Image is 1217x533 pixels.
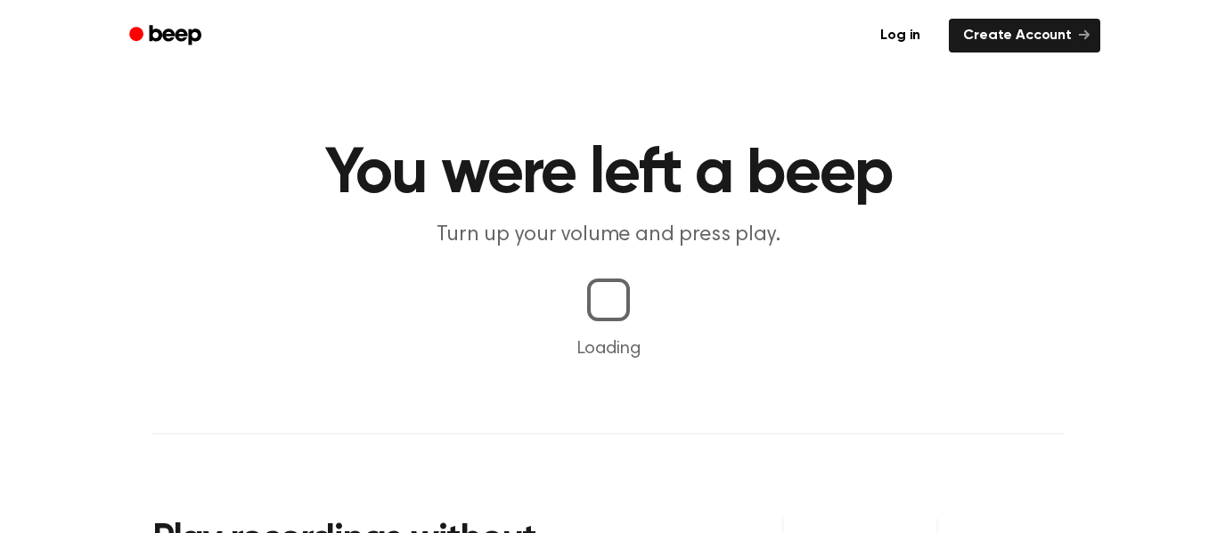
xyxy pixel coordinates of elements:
[152,142,1065,206] h1: You were left a beep
[117,19,217,53] a: Beep
[949,19,1100,52] a: Create Account
[21,335,1196,362] p: Loading
[266,221,951,250] p: Turn up your volume and press play.
[862,15,938,56] a: Log in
